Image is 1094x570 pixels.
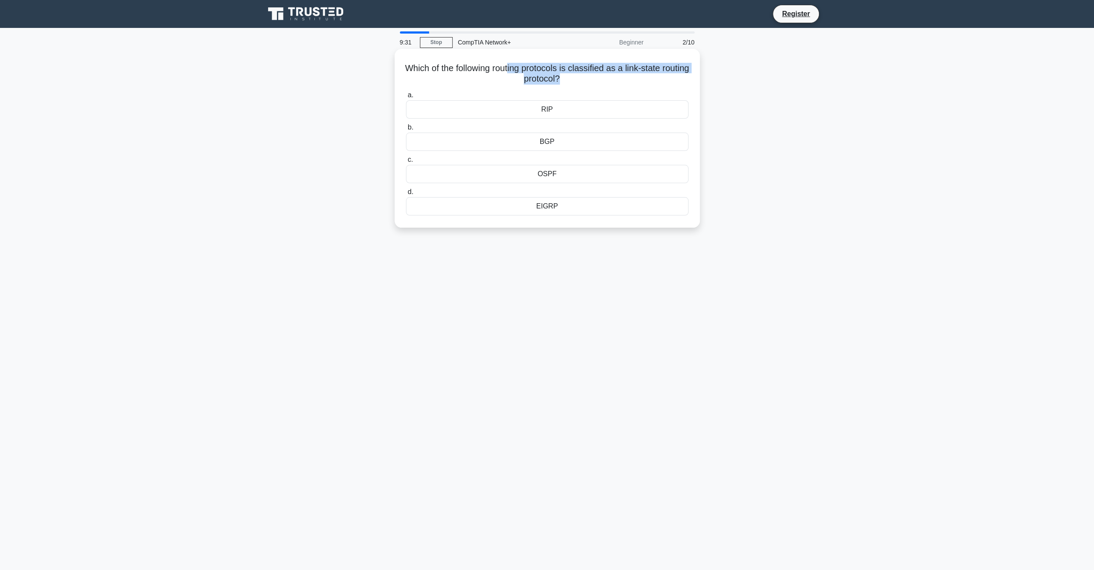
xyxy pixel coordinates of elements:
span: d. [408,188,413,195]
span: c. [408,156,413,163]
span: b. [408,123,413,131]
div: OSPF [406,165,688,183]
div: 9:31 [395,34,420,51]
span: a. [408,91,413,99]
div: Beginner [573,34,649,51]
a: Register [777,8,815,19]
div: EIGRP [406,197,688,215]
div: 2/10 [649,34,700,51]
a: Stop [420,37,453,48]
h5: Which of the following routing protocols is classified as a link-state routing protocol? [405,63,689,85]
div: CompTIA Network+ [453,34,573,51]
div: RIP [406,100,688,119]
div: BGP [406,133,688,151]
